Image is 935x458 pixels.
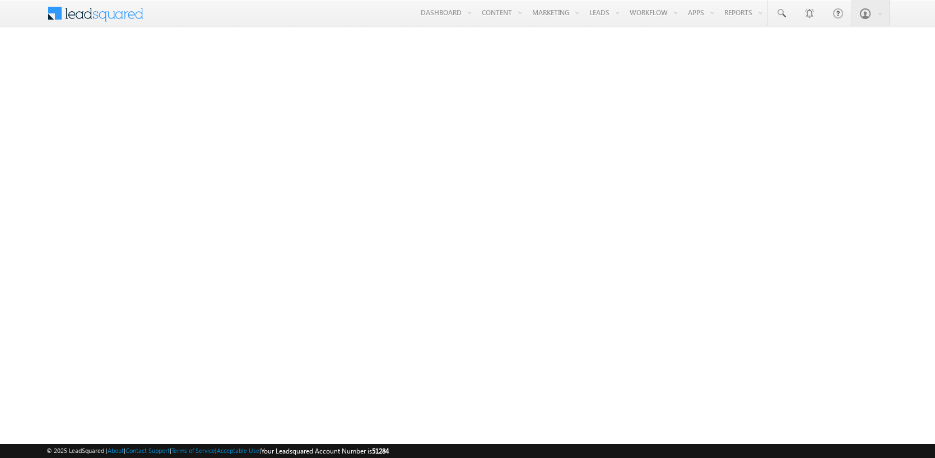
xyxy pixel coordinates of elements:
a: About [108,447,124,454]
a: Acceptable Use [217,447,259,454]
a: Contact Support [125,447,170,454]
a: Terms of Service [171,447,215,454]
span: Your Leadsquared Account Number is [261,447,389,455]
span: © 2025 LeadSquared | | | | | [46,446,389,456]
span: 51284 [372,447,389,455]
